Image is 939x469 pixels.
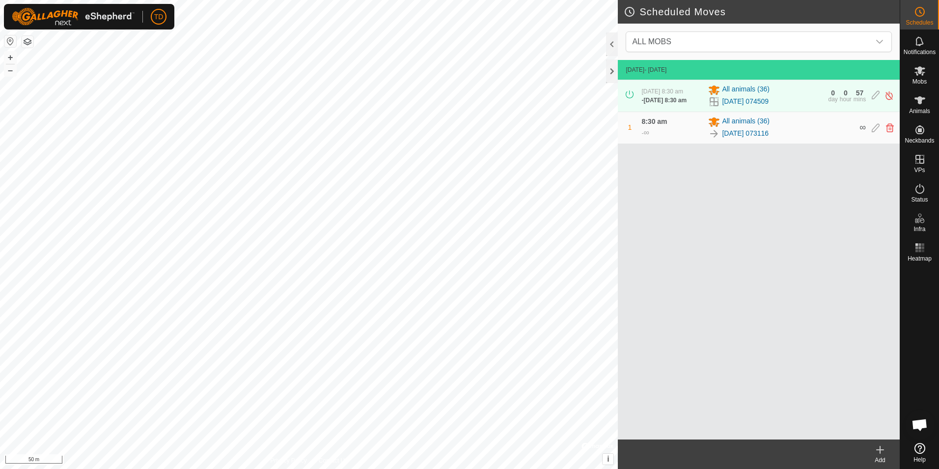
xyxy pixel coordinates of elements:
[643,128,649,137] span: ∞
[641,117,667,125] span: 8:30 am
[856,89,864,96] div: 57
[4,64,16,76] button: –
[722,116,769,128] span: All animals (36)
[860,456,900,465] div: Add
[607,455,609,463] span: i
[844,89,848,96] div: 0
[4,35,16,47] button: Reset Map
[905,138,934,144] span: Neckbands
[854,96,866,102] div: mins
[840,96,852,102] div: hour
[632,37,671,46] span: ALL MOBS
[708,128,720,140] img: To
[914,167,925,173] span: VPs
[722,84,769,96] span: All animals (36)
[270,456,307,465] a: Privacy Policy
[22,36,33,48] button: Map Layers
[908,256,932,262] span: Heatmap
[900,439,939,467] a: Help
[603,454,613,465] button: i
[154,12,164,22] span: TD
[626,66,644,73] span: [DATE]
[643,97,687,104] span: [DATE] 8:30 am
[828,96,837,102] div: day
[913,226,925,232] span: Infra
[644,66,666,73] span: - [DATE]
[319,456,348,465] a: Contact Us
[870,32,889,52] div: dropdown trigger
[4,52,16,63] button: +
[624,6,900,18] h2: Scheduled Moves
[831,89,835,96] div: 0
[906,20,933,26] span: Schedules
[722,96,769,107] a: [DATE] 074509
[641,88,683,95] span: [DATE] 8:30 am
[913,457,926,463] span: Help
[628,123,632,131] span: 1
[912,79,927,85] span: Mobs
[911,197,928,203] span: Status
[909,108,930,114] span: Animals
[628,32,870,52] span: ALL MOBS
[12,8,135,26] img: Gallagher Logo
[905,410,935,440] div: Open chat
[884,90,894,101] img: Turn off schedule move
[904,49,936,55] span: Notifications
[722,128,769,139] a: [DATE] 073116
[641,127,649,139] div: -
[641,96,687,105] div: -
[859,122,866,132] span: ∞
